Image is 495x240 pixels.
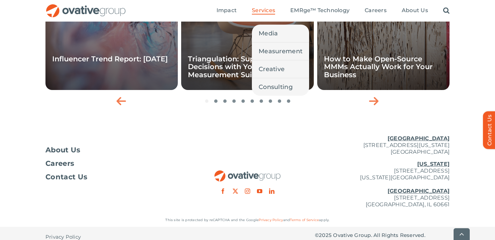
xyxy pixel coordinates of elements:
[252,42,309,60] a: Measurement
[259,82,293,92] span: Consulting
[45,147,180,153] a: About Us
[315,135,450,155] p: [STREET_ADDRESS][US_STATE] [GEOGRAPHIC_DATA]
[252,7,275,14] a: Services
[245,188,250,194] a: instagram
[52,55,168,63] a: Influencer Trend Report: [DATE]
[388,188,450,194] u: [GEOGRAPHIC_DATA]
[45,160,74,167] span: Careers
[402,7,428,14] a: About Us
[388,135,450,142] u: [GEOGRAPHIC_DATA]
[365,7,387,14] a: Careers
[259,47,302,56] span: Measurement
[241,99,245,103] span: Go to slide 5
[269,99,272,103] span: Go to slide 8
[220,188,226,194] a: facebook
[233,188,238,194] a: twitter
[188,55,289,79] a: Triangulation: Supercharge Decisions with Your Holistic Measurement Suite
[252,60,309,78] a: Creative
[324,55,433,79] a: How to Make Open-Source MMMs Actually Work for Your Business
[315,161,450,208] p: [STREET_ADDRESS] [US_STATE][GEOGRAPHIC_DATA] [STREET_ADDRESS] [GEOGRAPHIC_DATA], IL 60661
[214,170,281,176] a: OG_Full_horizontal_RGB
[45,3,126,10] a: OG_Full_horizontal_RGB
[113,93,130,110] div: Previous slide
[252,25,309,42] a: Media
[260,99,263,103] span: Go to slide 7
[443,7,450,14] a: Search
[252,78,309,96] a: Consulting
[232,99,236,103] span: Go to slide 4
[417,161,450,167] u: [US_STATE]
[269,188,274,194] a: linkedin
[251,99,254,103] span: Go to slide 6
[259,218,283,222] a: Privacy Policy
[45,147,180,180] nav: Footer Menu
[45,217,450,223] p: This site is protected by reCAPTCHA and the Google and apply.
[290,7,350,14] a: EMRge™ Technology
[287,99,290,103] span: Go to slide 10
[290,218,319,222] a: Terms of Service
[45,160,180,167] a: Careers
[214,99,218,103] span: Go to slide 2
[365,93,382,110] div: Next slide
[217,7,237,14] a: Impact
[278,99,281,103] span: Go to slide 9
[259,64,285,74] span: Creative
[45,174,180,180] a: Contact Us
[223,99,227,103] span: Go to slide 3
[45,147,80,153] span: About Us
[45,174,87,180] span: Contact Us
[257,188,262,194] a: youtube
[315,232,450,239] p: © Ovative Group. All Rights Reserved.
[259,29,278,38] span: Media
[205,99,208,103] span: Go to slide 1
[319,232,332,238] span: 2025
